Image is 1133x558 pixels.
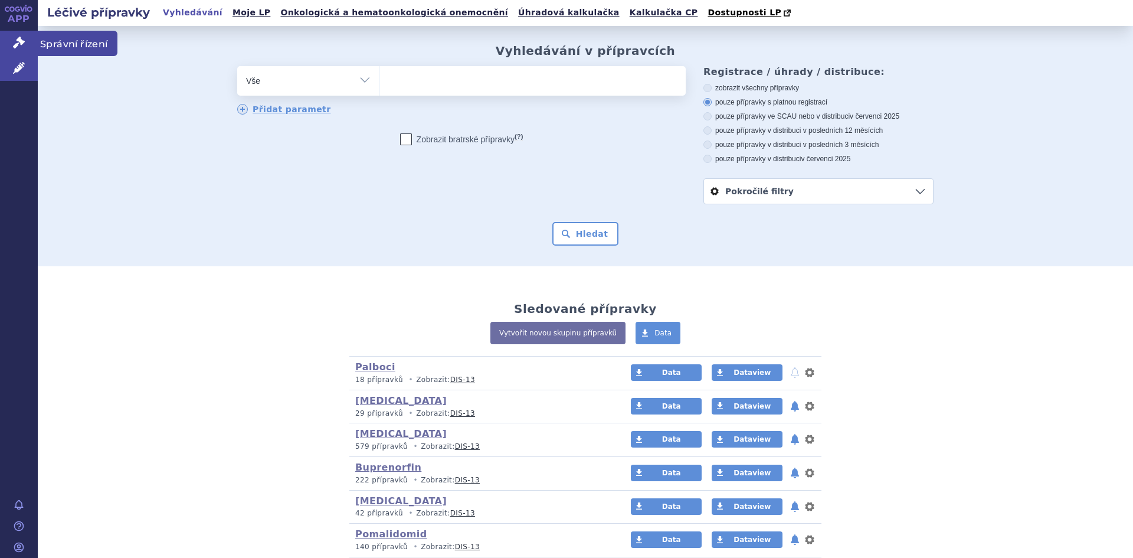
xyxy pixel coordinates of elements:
[355,542,608,552] p: Zobrazit:
[703,83,934,93] label: zobrazit všechny přípravky
[804,432,816,446] button: nastavení
[789,366,801,380] button: notifikace
[410,442,421,452] i: •
[631,531,702,548] a: Data
[355,442,408,451] span: 579 přípravků
[631,498,702,515] a: Data
[733,368,771,377] span: Dataview
[703,126,934,135] label: pouze přípravky v distribuci v posledních 12 měsících
[410,542,421,552] i: •
[514,302,657,316] h2: Sledované přípravky
[789,500,801,514] button: notifikace
[703,140,934,149] label: pouze přípravky v distribuci v posledních 3 měsících
[405,508,416,518] i: •
[662,368,681,377] span: Data
[355,409,608,419] p: Zobrazit:
[355,361,395,373] a: Palboci
[654,329,672,337] span: Data
[631,364,702,381] a: Data
[355,508,608,518] p: Zobrazit:
[662,402,681,410] span: Data
[733,402,771,410] span: Dataview
[712,364,782,381] a: Dataview
[703,97,934,107] label: pouze přípravky s platnou registrací
[789,399,801,413] button: notifikace
[631,431,702,448] a: Data
[662,536,681,544] span: Data
[355,375,608,385] p: Zobrazit:
[804,366,816,380] button: nastavení
[804,399,816,413] button: nastavení
[804,500,816,514] button: nastavení
[455,543,480,551] a: DIS-13
[355,442,608,452] p: Zobrazit:
[636,322,680,344] a: Data
[277,5,512,21] a: Onkologická a hematoonkologická onemocnění
[712,465,782,481] a: Dataview
[159,5,226,21] a: Vyhledávání
[626,5,702,21] a: Kalkulačka CP
[850,112,899,120] span: v červenci 2025
[355,475,608,485] p: Zobrazit:
[455,476,480,484] a: DIS-13
[38,4,159,21] h2: Léčivé přípravky
[400,133,523,145] label: Zobrazit bratrské přípravky
[704,179,933,204] a: Pokročilé filtry
[355,528,427,540] a: Pomalidomid
[703,66,934,77] h3: Registrace / úhrady / distribuce:
[515,133,523,141] abbr: (?)
[455,442,480,451] a: DIS-13
[662,469,681,477] span: Data
[450,409,475,417] a: DIS-13
[450,509,475,517] a: DIS-13
[496,44,676,58] h2: Vyhledávání v přípravcích
[355,509,403,517] span: 42 přípravků
[703,154,934,164] label: pouze přípravky v distribuci
[801,155,850,163] span: v červenci 2025
[662,435,681,443] span: Data
[631,465,702,481] a: Data
[712,498,782,515] a: Dataview
[355,476,408,484] span: 222 přípravků
[410,475,421,485] i: •
[355,409,403,417] span: 29 přípravků
[552,222,619,246] button: Hledat
[804,533,816,547] button: nastavení
[490,322,626,344] a: Vytvořit novou skupinu přípravků
[733,469,771,477] span: Dataview
[38,31,117,56] span: Správní řízení
[733,435,771,443] span: Dataview
[789,432,801,446] button: notifikace
[662,502,681,511] span: Data
[712,531,782,548] a: Dataview
[405,409,416,419] i: •
[515,5,623,21] a: Úhradová kalkulačka
[355,376,403,384] span: 18 přípravků
[733,502,771,511] span: Dataview
[237,104,331,115] a: Přidat parametr
[355,428,447,439] a: [MEDICAL_DATA]
[804,466,816,480] button: nastavení
[355,462,421,473] a: Buprenorfin
[704,5,797,21] a: Dostupnosti LP
[355,395,447,406] a: [MEDICAL_DATA]
[355,495,447,507] a: [MEDICAL_DATA]
[355,543,408,551] span: 140 přípravků
[789,533,801,547] button: notifikace
[712,398,782,415] a: Dataview
[229,5,274,21] a: Moje LP
[703,112,934,121] label: pouze přípravky ve SCAU nebo v distribuci
[708,8,781,17] span: Dostupnosti LP
[631,398,702,415] a: Data
[712,431,782,448] a: Dataview
[733,536,771,544] span: Dataview
[789,466,801,480] button: notifikace
[450,376,475,384] a: DIS-13
[405,375,416,385] i: •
